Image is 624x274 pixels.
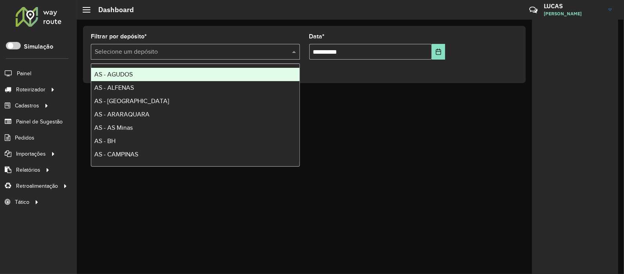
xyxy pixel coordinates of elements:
span: Relatórios [16,166,40,174]
span: Painel de Sugestão [16,118,63,126]
h2: Dashboard [90,5,134,14]
span: AS - [GEOGRAPHIC_DATA] [94,98,169,104]
h3: LUCAS [544,2,602,10]
label: Data [309,32,325,41]
span: Tático [15,198,29,206]
span: AS - AS Minas [94,124,133,131]
span: Roteirizador [16,85,45,94]
span: [PERSON_NAME] [544,10,602,17]
span: AS - ALFENAS [94,84,134,91]
span: Importações [16,150,46,158]
span: Retroalimentação [16,182,58,190]
label: Filtrar por depósito [91,32,147,41]
a: Contato Rápido [525,2,542,18]
span: Painel [17,69,31,78]
span: AS - CAMPINAS [94,151,138,158]
button: Choose Date [432,44,445,60]
span: Cadastros [15,102,39,110]
span: AS - AGUDOS [94,71,133,78]
span: AS - BH [94,138,115,144]
span: Pedidos [15,134,34,142]
span: AS - ARARAQUARA [94,111,150,118]
ng-dropdown-panel: Options list [91,64,300,167]
label: Simulação [24,42,53,51]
